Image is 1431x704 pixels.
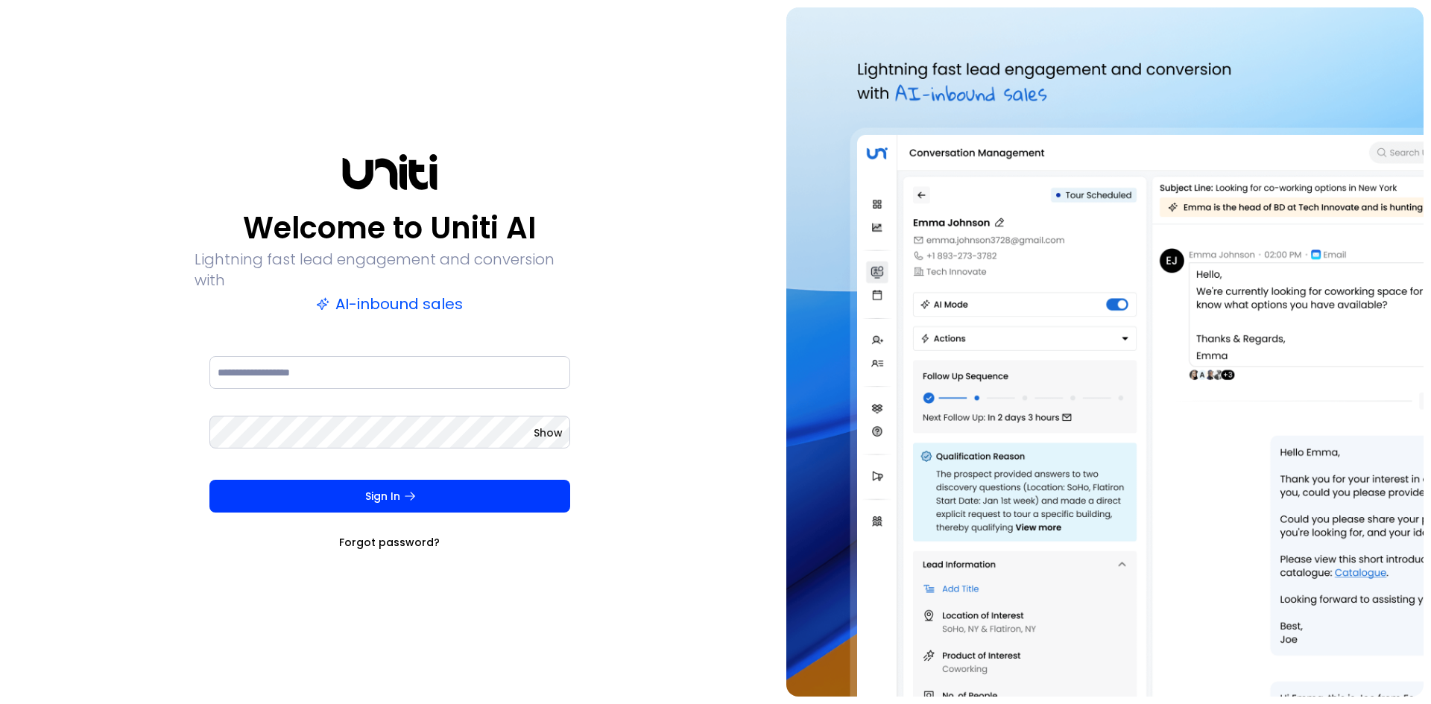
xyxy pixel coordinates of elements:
img: auth-hero.png [786,7,1424,697]
p: AI-inbound sales [316,294,463,314]
p: Welcome to Uniti AI [243,210,536,246]
a: Forgot password? [339,535,440,550]
button: Show [534,425,563,440]
button: Sign In [209,480,570,513]
p: Lightning fast lead engagement and conversion with [195,249,585,291]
